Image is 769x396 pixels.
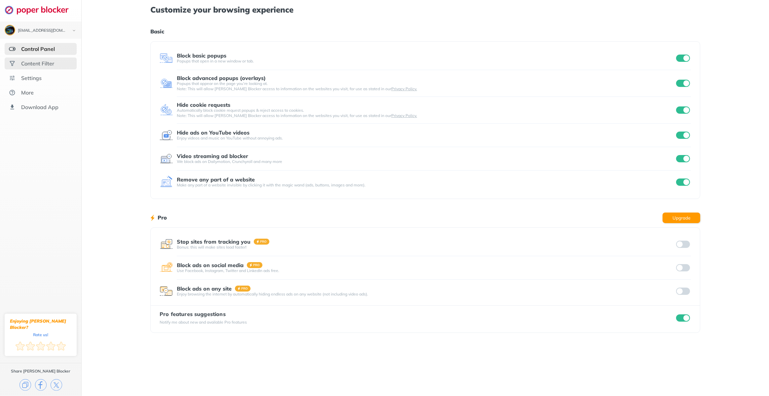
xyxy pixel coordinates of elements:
img: logo-webpage.svg [5,5,76,15]
img: lighting bolt [150,214,155,222]
img: feature icon [160,77,173,90]
div: Hide ads on YouTube videos [177,130,250,136]
div: Popups that appear on the page you’re looking at. Note: This will allow [PERSON_NAME] Blocker acc... [177,81,675,92]
div: Pro features suggestions [160,311,247,317]
img: feature icon [160,261,173,274]
h1: Pro [158,213,167,222]
div: Block basic popups [177,53,226,59]
div: Notify me about new and available Pro features [160,320,247,325]
button: Upgrade [663,213,700,223]
div: Enjoy browsing the internet by automatically hiding endless ads on any website (not including vid... [177,292,675,297]
img: feature icon [160,129,173,142]
img: features-selected.svg [9,46,16,52]
img: feature icon [160,285,173,298]
div: Settings [21,75,42,81]
div: Make any part of a website invisible by clicking it with the magic wand (ads, buttons, images and... [177,182,675,188]
img: chevron-bottom-black.svg [70,27,78,34]
img: x.svg [51,379,62,391]
div: Enjoying [PERSON_NAME] Blocker? [10,318,71,331]
div: Hide cookie requests [177,102,230,108]
div: Block advanced popups (overlays) [177,75,266,81]
img: about.svg [9,89,16,96]
a: Privacy Policy. [391,86,417,91]
img: feature icon [160,52,173,65]
img: feature icon [160,238,173,251]
img: settings.svg [9,75,16,81]
div: Block ads on any site [177,286,232,292]
img: feature icon [160,152,173,165]
div: Content Filter [21,60,54,67]
div: Popups that open in a new window or tab. [177,59,675,64]
img: feature icon [160,103,173,117]
div: Rate us! [33,333,48,336]
h1: Basic [150,27,700,36]
a: Privacy Policy. [391,113,417,118]
div: Remove any part of a website [177,177,255,182]
div: Share [PERSON_NAME] Blocker [11,369,70,374]
div: Automatically block cookie request popups & reject access to cookies. Note: This will allow [PERS... [177,108,675,118]
div: Enjoy videos and music on YouTube without annoying ads. [177,136,675,141]
div: Bonus: this will make sites load faster! [177,245,675,250]
div: More [21,89,34,96]
div: Download App [21,104,58,110]
img: ACg8ocLCfTpdHMEUKHPm-oXpjpEfmfcV6OTHBt9gqoI_1Ow3YsgdWFof0w=s96-c [5,25,15,35]
img: social.svg [9,60,16,67]
div: Video streaming ad blocker [177,153,248,159]
img: pro-badge.svg [247,262,263,268]
img: download-app.svg [9,104,16,110]
h1: Customize your browsing experience [150,5,700,14]
div: Control Panel [21,46,55,52]
img: feature icon [160,176,173,189]
img: pro-badge.svg [254,239,270,245]
div: Stop sites from tracking you [177,239,250,245]
div: We block ads on Dailymotion, Crunchyroll and many more [177,159,675,164]
div: Block ads on social media [177,262,244,268]
img: facebook.svg [35,379,47,391]
img: copy.svg [19,379,31,391]
img: pro-badge.svg [235,286,251,292]
div: livinwithclass123@gmail.com [18,28,67,33]
div: Use Facebook, Instagram, Twitter and LinkedIn ads free. [177,268,675,273]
